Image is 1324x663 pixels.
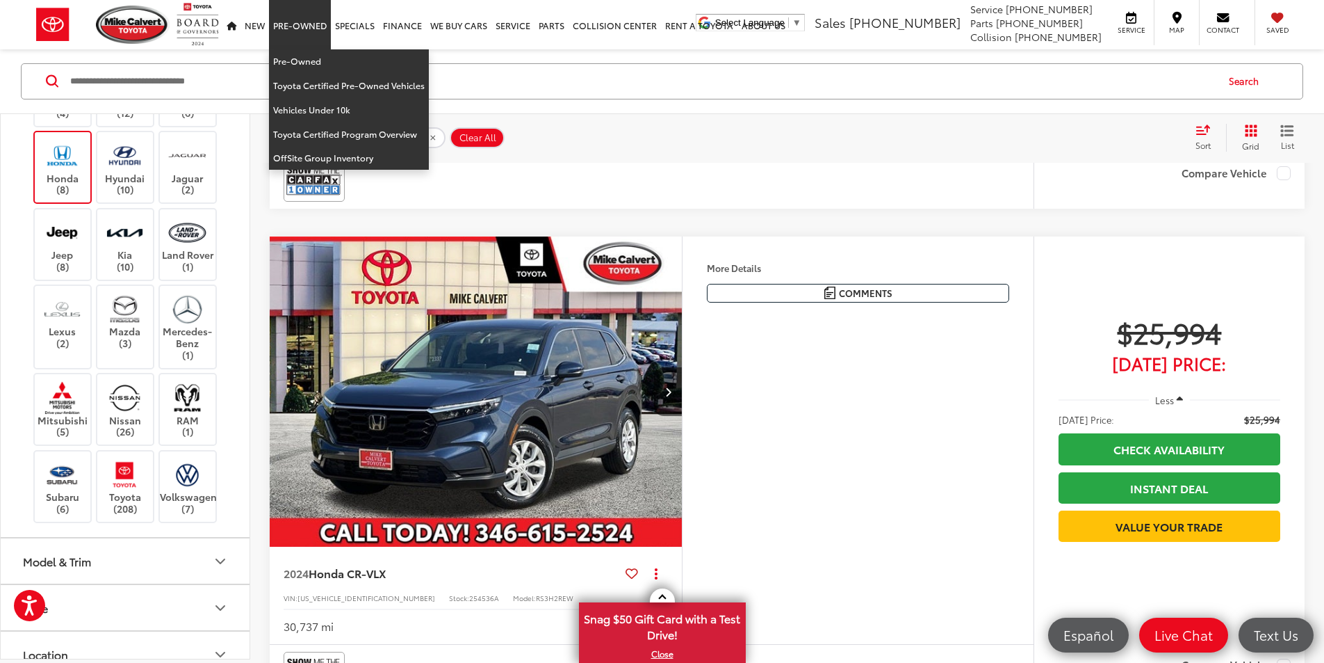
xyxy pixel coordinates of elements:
div: Model & Trim [212,553,229,570]
img: Mike Calvert Toyota in Houston, TX) [168,293,206,326]
button: Select sort value [1188,124,1226,152]
button: Comments [707,284,1009,303]
span: VIN: [284,593,297,603]
img: Comments [824,287,835,298]
button: Model & TrimModel & Trim [1,539,251,584]
a: Text Us [1239,618,1314,653]
span: Stock: [449,593,469,603]
img: Mike Calvert Toyota in Houston, TX) [43,216,81,249]
img: Mike Calvert Toyota in Houston, TX) [43,140,81,173]
label: Lexus (2) [35,293,91,349]
button: Search [1216,64,1279,99]
a: OffSite Group Inventory [269,146,429,170]
img: Mike Calvert Toyota in Houston, TX) [106,382,144,415]
img: Mike Calvert Toyota in Houston, TX) [106,293,144,326]
button: Less [1149,388,1191,413]
span: Snag $50 Gift Card with a Test Drive! [580,604,744,646]
span: Saved [1262,25,1293,35]
label: Hyundai (10) [97,140,154,196]
span: [DATE] Price: [1059,413,1114,426]
span: Contact [1207,25,1239,35]
span: LX [373,565,386,581]
label: Dodge (4) [35,96,91,120]
img: Mike Calvert Toyota in Houston, TX) [168,458,206,491]
a: Pre-Owned [269,49,429,74]
span: Collision [970,30,1012,44]
span: Model: [513,593,536,603]
span: Text Us [1247,626,1305,644]
a: 2024Honda CR-VLX [284,566,620,581]
span: 254536A [469,593,499,603]
a: Toyota Certified Program Overview [269,122,429,147]
label: Jeep (8) [35,216,91,273]
a: Check Availability [1059,433,1280,465]
button: Actions [644,561,668,585]
img: Mike Calvert Toyota [96,6,170,44]
img: Mike Calvert Toyota in Houston, TX) [168,140,206,173]
img: Mike Calvert Toyota in Houston, TX) [168,216,206,249]
button: List View [1270,124,1305,152]
img: Mike Calvert Toyota in Houston, TX) [106,216,144,249]
label: Kia (10) [97,216,154,273]
button: Grid View [1226,124,1270,152]
span: Grid [1242,140,1259,152]
span: ▼ [792,17,801,28]
label: Land Rover (1) [160,216,216,273]
a: 2024 Honda CR-V LX2024 Honda CR-V LX2024 Honda CR-V LX2024 Honda CR-V LX [269,237,683,547]
a: Español [1048,618,1129,653]
label: Mazda (3) [97,293,154,349]
a: Toyota Certified Pre-Owned Vehicles [269,74,429,98]
label: Mercedes-Benz (1) [160,293,216,361]
span: [US_VEHICLE_IDENTIFICATION_NUMBER] [297,593,435,603]
span: Honda CR-V [309,565,373,581]
button: Next image [654,367,682,416]
img: Mike Calvert Toyota in Houston, TX) [43,458,81,491]
label: Nissan (26) [97,382,154,438]
span: [DATE] Price: [1059,356,1280,370]
label: Subaru (6) [35,458,91,515]
span: Map [1161,25,1192,35]
span: $25,994 [1244,413,1280,426]
span: dropdown dots [655,568,657,579]
a: Value Your Trade [1059,511,1280,542]
span: [PHONE_NUMBER] [849,13,961,31]
a: Instant Deal [1059,472,1280,504]
span: Less [1155,394,1174,406]
div: 2024 Honda CR-V LX 0 [269,237,683,547]
label: Ford (12) [97,96,154,120]
img: 2024 Honda CR-V LX [269,237,683,548]
span: [PHONE_NUMBER] [1015,30,1102,44]
span: List [1280,139,1294,151]
button: Clear All [450,127,505,148]
span: Live Chat [1147,626,1220,644]
span: Clear All [459,132,496,143]
button: PricePrice [1,586,251,631]
label: Toyota (208) [97,458,154,515]
span: Comments [839,287,892,300]
span: Sort [1195,139,1211,151]
label: Jaguar (2) [160,140,216,196]
img: Mike Calvert Toyota in Houston, TX) [106,140,144,173]
div: 30,737 mi [284,618,334,634]
span: RS3H2REW [536,593,573,603]
label: Mitsubishi (5) [35,382,91,438]
label: Compare Vehicle [1182,166,1291,180]
div: Location [23,648,68,662]
img: Mike Calvert Toyota in Houston, TX) [168,382,206,415]
h4: More Details [707,263,1009,273]
a: Live Chat [1139,618,1228,653]
span: [PHONE_NUMBER] [1006,2,1093,16]
span: Sales [815,13,846,31]
img: Mike Calvert Toyota in Houston, TX) [43,293,81,326]
label: RAM (1) [160,382,216,438]
span: $25,994 [1059,314,1280,349]
span: Service [1115,25,1147,35]
div: Location [212,646,229,663]
span: [PHONE_NUMBER] [996,16,1083,30]
img: Mike Calvert Toyota in Houston, TX) [43,382,81,415]
div: Price [212,600,229,616]
a: Vehicles Under 10k [269,98,429,122]
span: Español [1056,626,1120,644]
div: Model & Trim [23,555,91,568]
label: GMC (6) [160,96,216,120]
